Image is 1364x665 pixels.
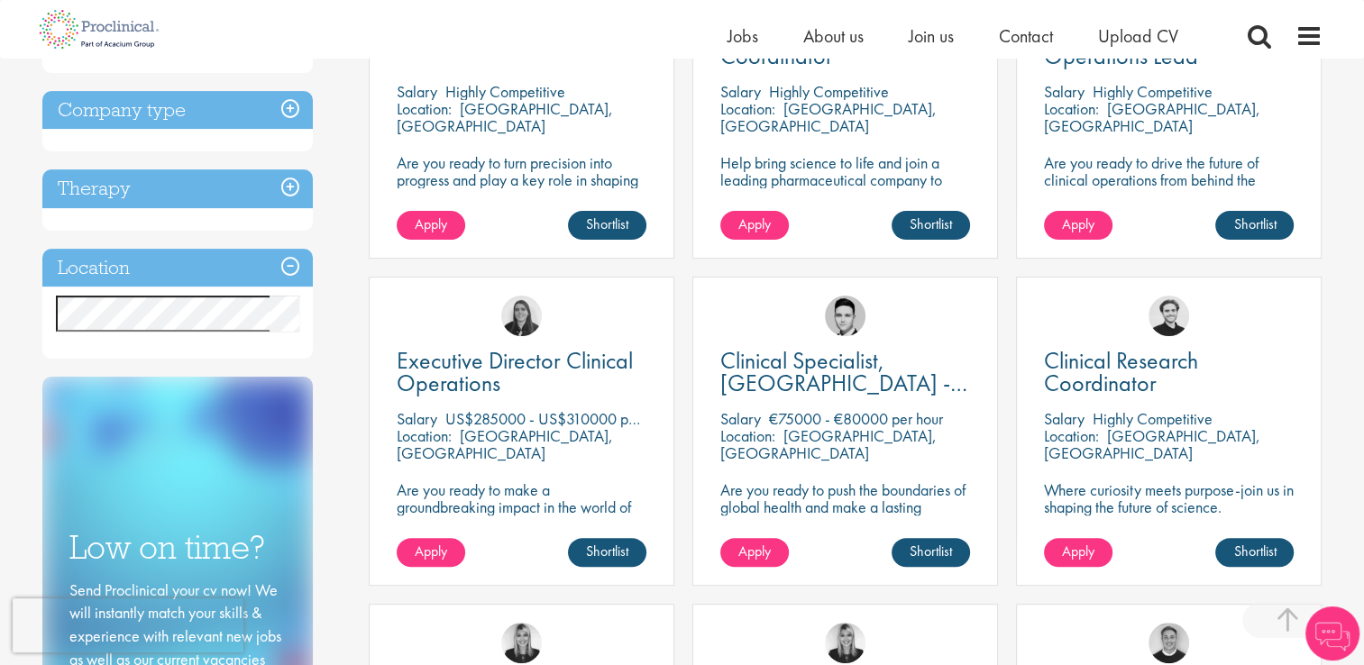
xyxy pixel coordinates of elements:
[445,408,685,429] p: US$285000 - US$310000 per annum
[1062,542,1094,560] span: Apply
[501,623,542,663] img: Janelle Jones
[397,81,437,102] span: Salary
[720,425,937,463] p: [GEOGRAPHIC_DATA], [GEOGRAPHIC_DATA]
[738,214,771,233] span: Apply
[397,425,452,446] span: Location:
[415,542,447,560] span: Apply
[720,408,761,429] span: Salary
[1044,350,1294,395] a: Clinical Research Coordinator
[728,24,758,48] a: Jobs
[397,154,646,205] p: Are you ready to turn precision into progress and play a key role in shaping the future of pharma...
[769,408,943,429] p: €75000 - €80000 per hour
[1044,81,1085,102] span: Salary
[42,169,313,208] h3: Therapy
[397,481,646,567] p: Are you ready to make a groundbreaking impact in the world of biotechnology? Join a growing compa...
[1149,296,1189,336] img: Nico Kohlwes
[397,350,646,395] a: Executive Director Clinical Operations
[1044,481,1294,515] p: Where curiosity meets purpose-join us in shaping the future of science.
[397,425,613,463] p: [GEOGRAPHIC_DATA], [GEOGRAPHIC_DATA]
[909,24,954,48] a: Join us
[568,211,646,240] a: Shortlist
[720,350,970,395] a: Clinical Specialist, [GEOGRAPHIC_DATA] - Cardiac
[1093,81,1213,102] p: Highly Competitive
[1305,606,1359,660] img: Chatbot
[999,24,1053,48] a: Contact
[825,623,865,663] img: Janelle Jones
[720,481,970,567] p: Are you ready to push the boundaries of global health and make a lasting impact? This role at a h...
[397,408,437,429] span: Salary
[1215,211,1294,240] a: Shortlist
[415,214,447,233] span: Apply
[501,296,542,336] img: Ciara Noble
[445,81,565,102] p: Highly Competitive
[1044,98,1260,136] p: [GEOGRAPHIC_DATA], [GEOGRAPHIC_DATA]
[720,211,789,240] a: Apply
[42,91,313,130] h3: Company type
[825,296,865,336] img: Connor Lynes
[1044,408,1085,429] span: Salary
[1044,23,1294,68] a: Biomarker Clinical Operations Lead
[1044,425,1260,463] p: [GEOGRAPHIC_DATA], [GEOGRAPHIC_DATA]
[720,154,970,240] p: Help bring science to life and join a leading pharmaceutical company to play a key role in delive...
[720,23,970,68] a: Clinical Research Coordinator
[568,538,646,567] a: Shortlist
[1093,408,1213,429] p: Highly Competitive
[1098,24,1178,48] a: Upload CV
[1044,425,1099,446] span: Location:
[720,538,789,567] a: Apply
[69,530,286,565] h3: Low on time?
[769,81,889,102] p: Highly Competitive
[397,345,633,398] span: Executive Director Clinical Operations
[13,598,243,652] iframe: reCAPTCHA
[720,81,761,102] span: Salary
[1149,623,1189,663] img: Bo Forsen
[397,98,613,136] p: [GEOGRAPHIC_DATA], [GEOGRAPHIC_DATA]
[397,211,465,240] a: Apply
[738,542,771,560] span: Apply
[720,98,775,119] span: Location:
[397,98,452,119] span: Location:
[1062,214,1094,233] span: Apply
[1044,211,1112,240] a: Apply
[720,425,775,446] span: Location:
[803,24,864,48] a: About us
[1044,154,1294,240] p: Are you ready to drive the future of clinical operations from behind the scenes? Looking to be in...
[720,98,937,136] p: [GEOGRAPHIC_DATA], [GEOGRAPHIC_DATA]
[1044,98,1099,119] span: Location:
[42,249,313,287] h3: Location
[892,538,970,567] a: Shortlist
[892,211,970,240] a: Shortlist
[1044,538,1112,567] a: Apply
[1044,345,1198,398] span: Clinical Research Coordinator
[1215,538,1294,567] a: Shortlist
[397,538,465,567] a: Apply
[720,345,967,421] span: Clinical Specialist, [GEOGRAPHIC_DATA] - Cardiac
